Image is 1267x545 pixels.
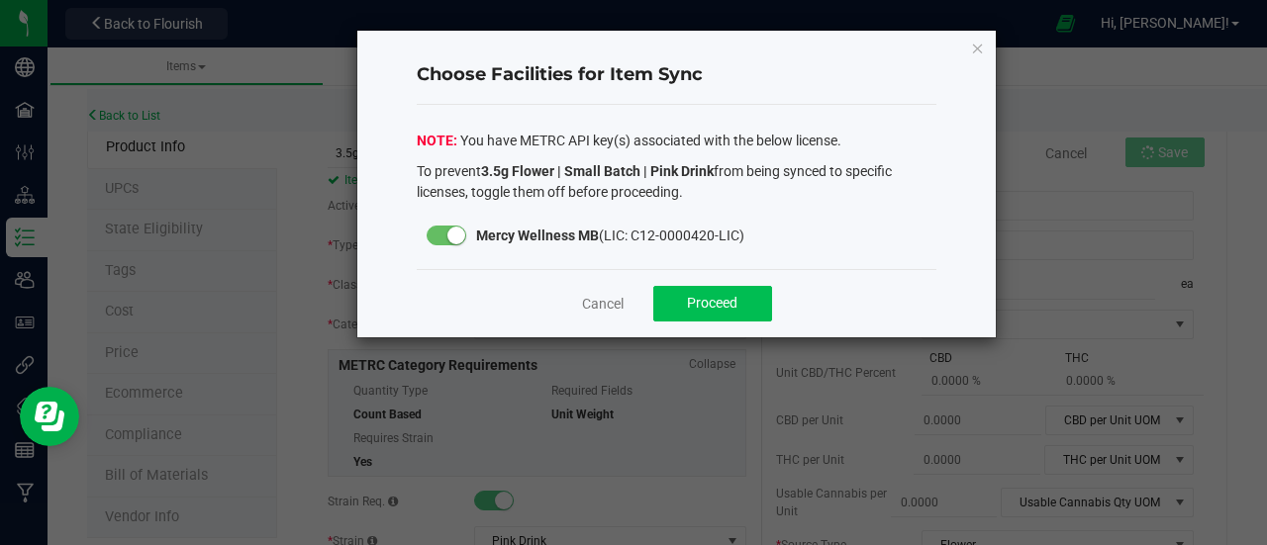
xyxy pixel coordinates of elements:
span: Proceed [687,295,737,311]
h4: Choose Facilities for Item Sync [417,62,937,88]
a: Cancel [582,294,624,314]
div: You have METRC API key(s) associated with the below license. [417,131,937,208]
strong: 3.5g Flower | Small Batch | Pink Drink [481,163,714,179]
button: Proceed [653,286,772,321]
p: To prevent from being synced to specific licenses, toggle them off before proceeding. [417,161,937,203]
button: Close modal [971,36,985,59]
span: (LIC: C12-0000420-LIC) [476,227,744,243]
iframe: Resource center [20,387,79,446]
strong: Mercy Wellness MB [476,227,599,243]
